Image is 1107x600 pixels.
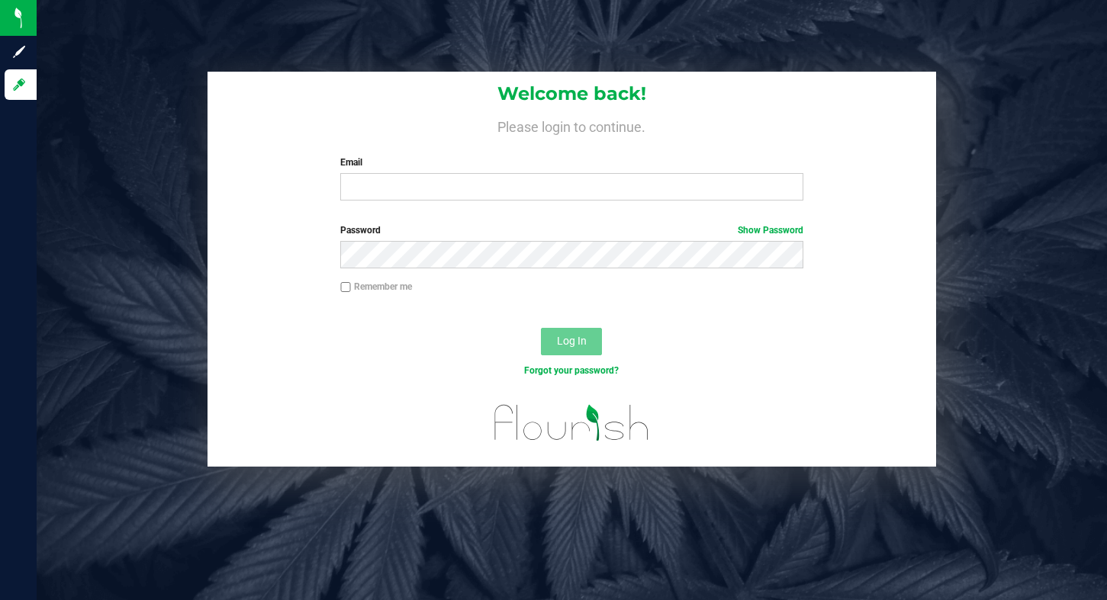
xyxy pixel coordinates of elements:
inline-svg: Sign up [11,44,27,59]
button: Log In [541,328,602,355]
a: Show Password [738,225,803,236]
inline-svg: Log in [11,77,27,92]
label: Remember me [340,280,412,294]
span: Log In [557,335,587,347]
h4: Please login to continue. [208,116,936,134]
span: Password [340,225,381,236]
img: flourish_logo.svg [481,393,663,452]
a: Forgot your password? [524,365,619,376]
h1: Welcome back! [208,84,936,104]
input: Remember me [340,282,351,293]
label: Email [340,156,803,169]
